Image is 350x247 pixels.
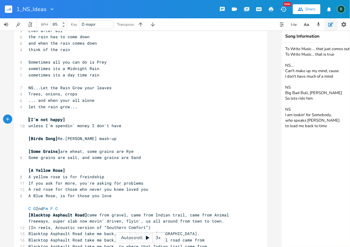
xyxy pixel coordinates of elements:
span: D major [82,22,96,27]
span: unless I'm spendin' money I don't have [28,123,121,128]
span: let the rain grow... [28,104,77,109]
span: A red rose for those who never you knew loved you [28,186,148,192]
span: Fm [43,206,48,211]
span: Sometimes all you can do is Prey [28,59,107,65]
span: sometimes its a Midnight Rain [28,66,99,71]
span: Blacktop Asphault Road take me back, no, Widen that [GEOGRAPHIC_DATA]. [28,231,200,237]
span: G [33,206,36,211]
span: sometimes its a day time rain [28,72,99,78]
span: C [28,206,31,211]
span: (In reels, Acoustic version of “Southern Comfort”) [28,225,151,230]
button: New [277,4,289,15]
span: Even after all [28,28,63,33]
div: New [283,2,291,6]
span: Trees, onions, crops [28,91,77,97]
span: 1_NS_Ideas [17,6,46,12]
button: Share [293,4,320,14]
span: Blacktop Asphault Road take me back, to where that gravel road came from [28,238,204,243]
span: [A Yellow Rose] [28,168,65,173]
span: [Birds Song] [28,136,58,141]
button: B [337,2,345,16]
span: and when the rain comes down [28,40,97,46]
span: the rain has to come down [28,34,90,39]
div: BruCe [337,5,345,13]
div: Share [305,6,315,12]
span: [I'm not happy] [28,117,65,122]
span: If you ask for more, you're asking for problems [28,180,143,186]
span: Re.[PERSON_NAME] mash-up [28,136,116,141]
div: BPM [41,23,48,26]
span: [Blacktop Asphault Road] [28,212,87,218]
div: 3x [153,232,164,243]
div: Key [71,23,77,26]
span: are wheat, some grains are Rye [28,149,134,154]
span: A Blue Rose, is for those you love [28,193,112,198]
span: Some grains are salt, and some grains are Sand [28,155,141,160]
span: C [55,206,58,211]
div: Transpose [117,23,134,26]
span: A yellow rose is for freindship [28,174,104,179]
span: think of the rain [28,47,70,52]
span: came from gravel, came from Indian trail, came from Animal freeways, super slab now movin' driven... [28,212,231,224]
span: NS...Let the Rain Grow your leaves [28,85,112,90]
div: Autoscroll [116,232,165,243]
span: ... and when your all alone [28,98,94,103]
span: 2nd [28,206,60,211]
span: F [50,206,53,211]
span: [Some Grains] [28,149,60,154]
